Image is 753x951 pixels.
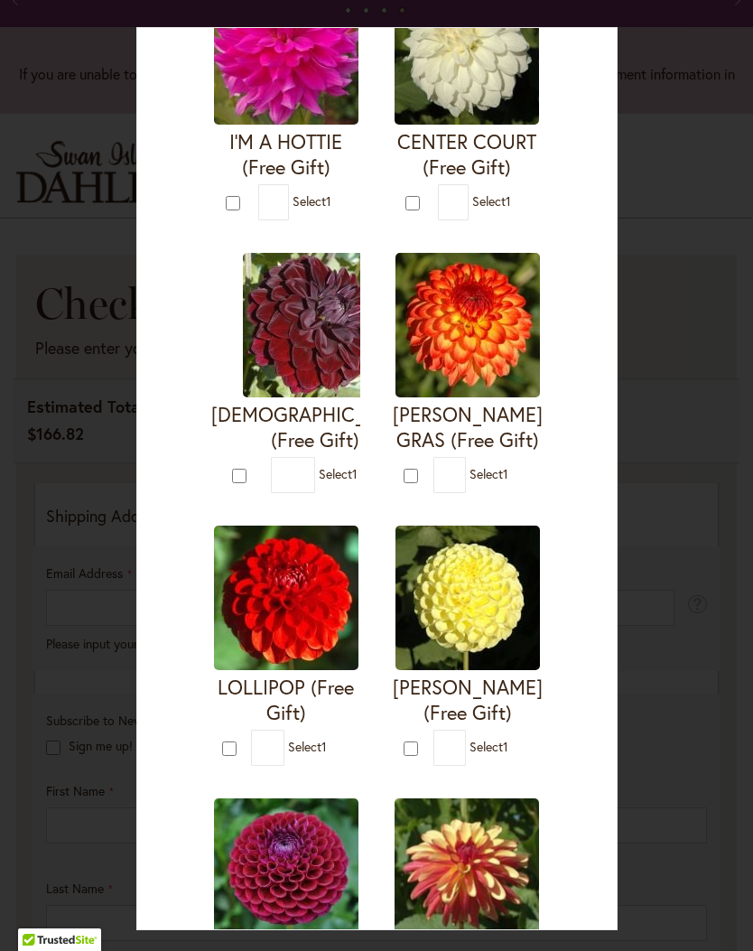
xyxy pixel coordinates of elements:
h4: [DEMOGRAPHIC_DATA] (Free Gift) [211,402,418,452]
img: VOODOO (Free Gift) [243,253,387,397]
img: IVANETTI (Free Gift) [214,798,358,938]
span: 1 [506,192,511,210]
iframe: Launch Accessibility Center [14,887,64,937]
span: 1 [503,465,508,482]
h4: [PERSON_NAME] (Free Gift) [393,675,543,725]
span: 1 [326,192,331,210]
span: Select [469,738,508,755]
span: 1 [352,465,358,482]
span: Select [293,192,331,210]
img: LOLLIPOP (Free Gift) [214,526,358,670]
img: CRAZY LEGS (Free Gift) [395,798,539,944]
img: MARDY GRAS (Free Gift) [395,253,540,397]
span: Select [472,192,511,210]
h4: [PERSON_NAME] GRAS (Free Gift) [393,402,543,452]
span: Select [469,465,508,482]
span: Select [319,465,358,482]
h4: CENTER COURT (Free Gift) [393,129,542,180]
span: Select [288,738,327,755]
span: 1 [321,738,327,755]
img: NETTIE (Free Gift) [395,526,540,670]
h4: LOLLIPOP (Free Gift) [211,675,360,725]
h4: I'M A HOTTIE (Free Gift) [211,129,360,180]
span: 1 [503,738,508,755]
